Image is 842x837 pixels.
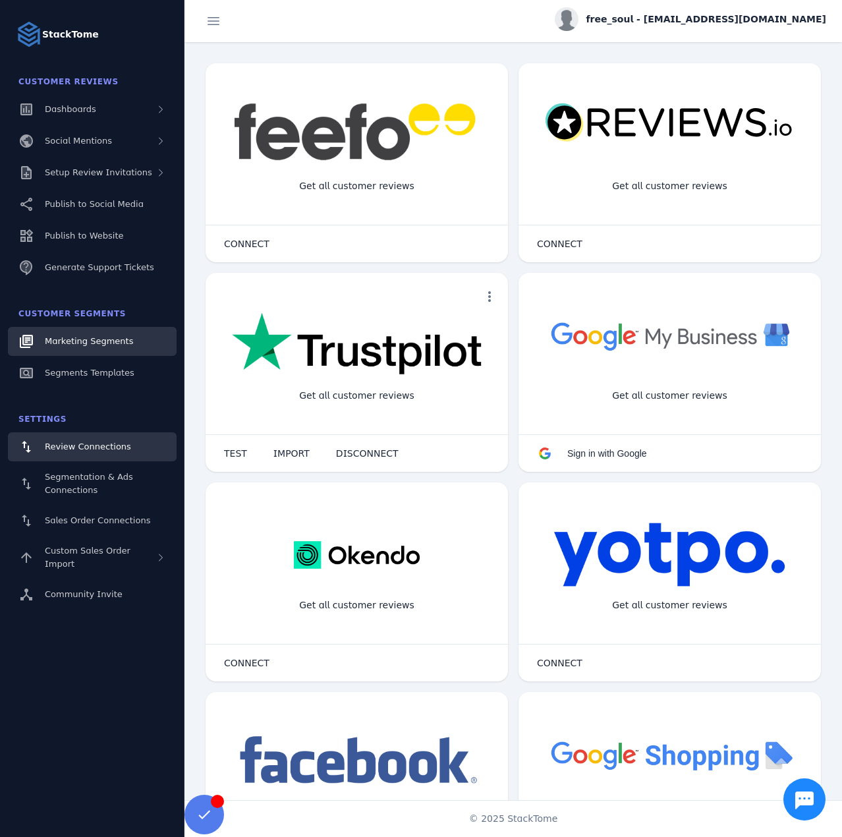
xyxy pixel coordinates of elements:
a: Publish to Website [8,221,177,250]
button: Sign in with Google [524,440,660,467]
span: Custom Sales Order Import [45,546,130,569]
a: Segmentation & Ads Connections [8,464,177,504]
span: Generate Support Tickets [45,262,154,272]
button: CONNECT [211,650,283,676]
button: free_soul - [EMAIL_ADDRESS][DOMAIN_NAME] [555,7,826,31]
button: CONNECT [524,231,596,257]
img: profile.jpg [555,7,578,31]
span: CONNECT [224,239,269,248]
span: Publish to Website [45,231,123,241]
div: Get all customer reviews [289,588,425,623]
img: yotpo.png [553,522,786,588]
a: Publish to Social Media [8,190,177,219]
img: facebook.png [232,732,482,790]
button: IMPORT [260,440,323,467]
a: Review Connections [8,432,177,461]
span: Sales Order Connections [45,515,150,525]
div: Get all customer reviews [602,378,738,413]
span: Dashboards [45,104,96,114]
div: Get all customer reviews [602,588,738,623]
span: CONNECT [537,658,582,668]
img: reviewsio.svg [545,103,795,143]
img: trustpilot.png [232,312,482,377]
span: Sign in with Google [567,448,647,459]
span: Publish to Social Media [45,199,144,209]
span: Segmentation & Ads Connections [45,472,133,495]
span: IMPORT [273,449,310,458]
span: Community Invite [45,589,123,599]
button: DISCONNECT [323,440,412,467]
span: Review Connections [45,442,131,451]
div: Import Products from Google [592,797,747,832]
button: more [476,283,503,310]
span: Customer Reviews [18,77,119,86]
a: Marketing Segments [8,327,177,356]
div: Get all customer reviews [289,169,425,204]
span: Customer Segments [18,309,126,318]
span: Social Mentions [45,136,112,146]
img: feefo.png [232,103,482,161]
button: CONNECT [524,650,596,676]
strong: StackTome [42,28,99,42]
button: CONNECT [211,231,283,257]
div: Get all customer reviews [289,378,425,413]
a: Sales Order Connections [8,506,177,535]
span: Settings [18,415,67,424]
span: TEST [224,449,247,458]
span: CONNECT [537,239,582,248]
a: Generate Support Tickets [8,253,177,282]
button: TEST [211,440,260,467]
a: Segments Templates [8,359,177,388]
span: © 2025 StackTome [469,812,558,826]
span: Segments Templates [45,368,134,378]
img: googlebusiness.png [545,312,795,359]
span: Setup Review Invitations [45,167,152,177]
img: googleshopping.png [545,732,795,778]
div: Get all customer reviews [602,169,738,204]
span: free_soul - [EMAIL_ADDRESS][DOMAIN_NAME] [586,13,826,26]
img: Logo image [16,21,42,47]
span: Marketing Segments [45,336,133,346]
a: Community Invite [8,580,177,609]
span: CONNECT [224,658,269,668]
img: okendo.webp [294,522,420,588]
span: DISCONNECT [336,449,399,458]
